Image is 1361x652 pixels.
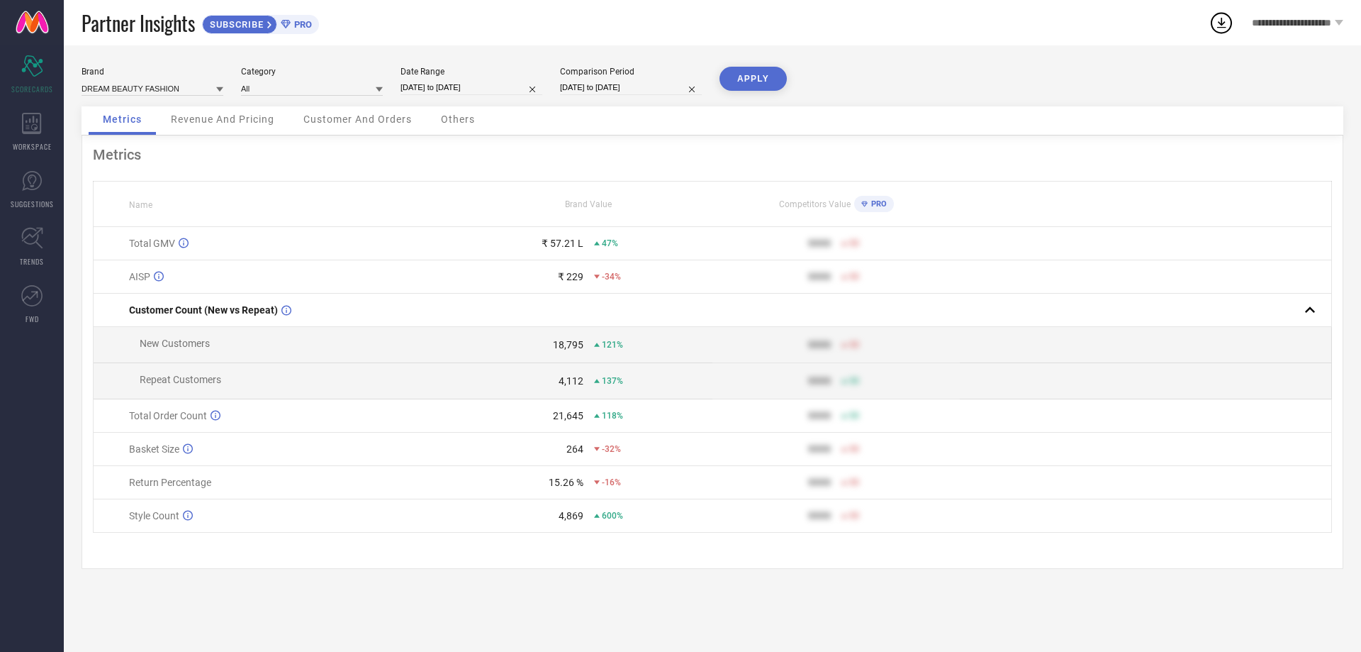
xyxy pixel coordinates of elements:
[560,67,702,77] div: Comparison Period
[82,9,195,38] span: Partner Insights
[129,200,152,210] span: Name
[103,114,142,125] span: Metrics
[542,238,583,249] div: ₹ 57.21 L
[549,477,583,488] div: 15.26 %
[11,84,53,94] span: SCORECARDS
[808,271,831,282] div: 9999
[560,80,702,95] input: Select comparison period
[129,304,278,316] span: Customer Count (New vs Repeat)
[129,443,179,455] span: Basket Size
[1209,10,1234,35] div: Open download list
[11,199,54,209] span: SUGGESTIONS
[602,477,621,487] span: -16%
[140,374,221,385] span: Repeat Customers
[401,80,542,95] input: Select date range
[602,511,623,521] span: 600%
[849,444,859,454] span: 50
[849,238,859,248] span: 50
[82,67,223,77] div: Brand
[241,67,383,77] div: Category
[602,272,621,282] span: -34%
[565,199,612,209] span: Brand Value
[129,238,175,249] span: Total GMV
[566,443,583,455] div: 264
[203,19,267,30] span: SUBSCRIBE
[202,11,319,34] a: SUBSCRIBEPRO
[808,238,831,249] div: 9999
[558,271,583,282] div: ₹ 229
[129,510,179,521] span: Style Count
[171,114,274,125] span: Revenue And Pricing
[808,510,831,521] div: 9999
[808,443,831,455] div: 9999
[602,238,618,248] span: 47%
[808,375,831,387] div: 9999
[140,338,210,349] span: New Customers
[849,340,859,350] span: 50
[93,146,1332,163] div: Metrics
[129,271,150,282] span: AISP
[553,339,583,350] div: 18,795
[849,477,859,487] span: 50
[553,410,583,421] div: 21,645
[559,510,583,521] div: 4,869
[303,114,412,125] span: Customer And Orders
[808,477,831,488] div: 9999
[868,199,887,209] span: PRO
[559,375,583,387] div: 4,112
[129,410,207,421] span: Total Order Count
[808,410,831,421] div: 9999
[849,511,859,521] span: 50
[13,141,52,152] span: WORKSPACE
[401,67,542,77] div: Date Range
[26,314,39,324] span: FWD
[808,339,831,350] div: 9999
[291,19,312,30] span: PRO
[849,376,859,386] span: 50
[602,340,623,350] span: 121%
[602,444,621,454] span: -32%
[441,114,475,125] span: Others
[779,199,851,209] span: Competitors Value
[849,272,859,282] span: 50
[602,376,623,386] span: 137%
[20,256,44,267] span: TRENDS
[719,67,787,91] button: APPLY
[602,411,623,421] span: 118%
[129,477,211,488] span: Return Percentage
[849,411,859,421] span: 50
